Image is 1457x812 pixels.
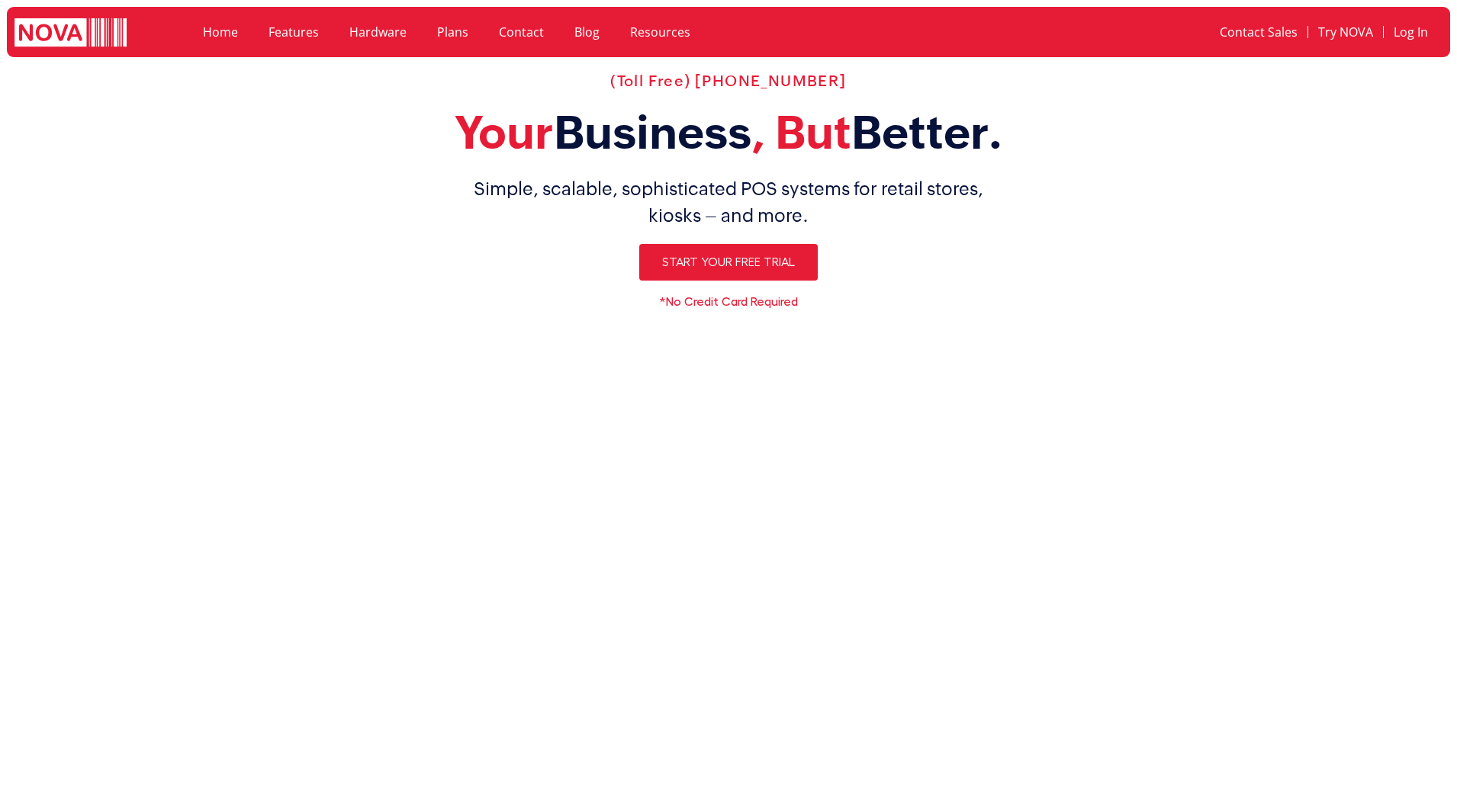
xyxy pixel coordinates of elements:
h2: Your , But [255,105,1202,160]
nav: Menu [1020,14,1437,50]
span: Start Your Free Trial [662,256,795,268]
h2: (Toll Free) [PHONE_NUMBER] [255,72,1202,90]
a: Resources [615,14,706,50]
a: Try NOVA [1308,14,1383,50]
a: Log In [1384,14,1438,50]
a: Blog [559,14,615,50]
span: Business [554,106,751,159]
a: Hardware [334,14,422,50]
span: Better. [851,106,1003,159]
a: Plans [422,14,484,50]
h1: Simple, scalable, sophisticated POS systems for retail stores, kiosks – and more. [255,175,1202,229]
img: logo white [14,18,127,50]
h6: *No Credit Card Required [255,296,1202,308]
a: Home [188,14,253,50]
a: Contact [484,14,559,50]
a: Contact Sales [1210,14,1307,50]
a: Start Your Free Trial [639,244,818,281]
nav: Menu [188,14,1004,50]
a: Features [253,14,334,50]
